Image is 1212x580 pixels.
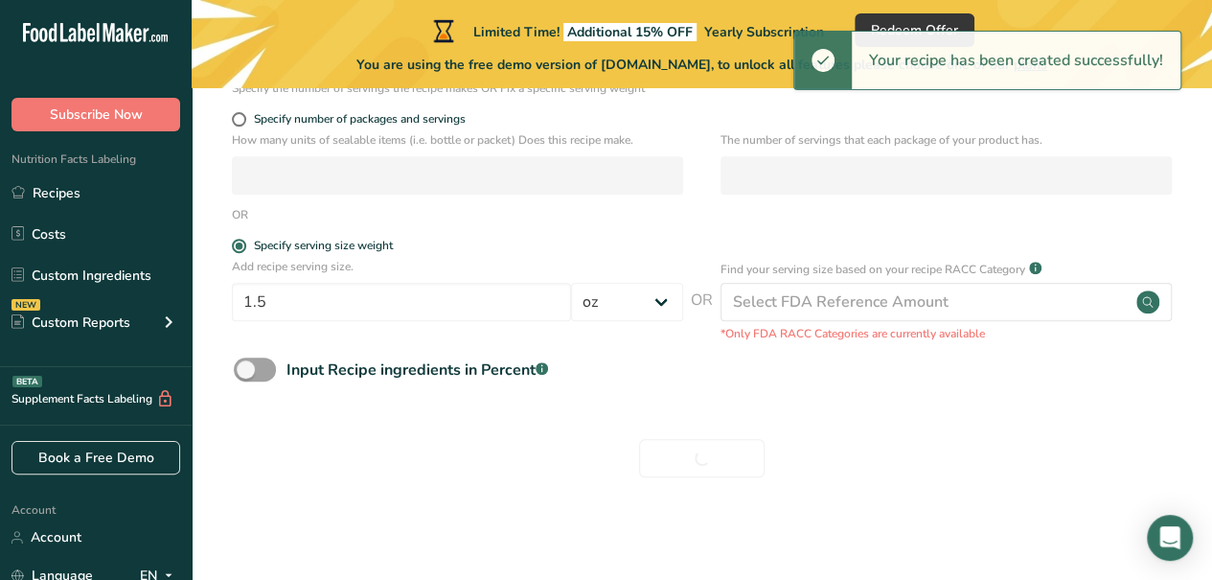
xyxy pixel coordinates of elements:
div: Select FDA Reference Amount [733,290,949,313]
div: Your recipe has been created successfully! [852,32,1180,89]
p: Add recipe serving size. [232,258,683,275]
div: BETA [12,376,42,387]
span: Specify number of packages and servings [246,112,466,127]
div: Custom Reports [11,313,130,333]
div: Input Recipe ingredients in Percent [286,359,548,382]
button: Redeem Offer [855,13,974,47]
p: Find your serving size based on your recipe RACC Category [720,261,1025,278]
div: Open Intercom Messenger [1147,515,1193,561]
button: Subscribe Now [11,98,180,131]
div: Limited Time! [429,19,824,42]
a: Book a Free Demo [11,441,180,475]
input: Type your serving size here [232,283,571,321]
div: OR [232,206,248,223]
span: Redeem Offer [871,20,958,40]
p: *Only FDA RACC Categories are currently available [720,325,1172,342]
span: Yearly Subscription [704,23,824,41]
p: How many units of sealable items (i.e. bottle or packet) Does this recipe make. [232,131,683,149]
span: Subscribe Now [50,104,143,125]
span: OR [691,289,713,342]
div: Specify serving size weight [254,239,393,253]
div: NEW [11,299,40,311]
span: Additional 15% OFF [563,23,697,41]
span: You are using the free demo version of [DOMAIN_NAME], to unlock all features please choose one of... [356,55,1047,75]
div: Specify the number of servings the recipe makes OR Fix a specific serving weight [232,80,683,97]
p: The number of servings that each package of your product has. [720,131,1172,149]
